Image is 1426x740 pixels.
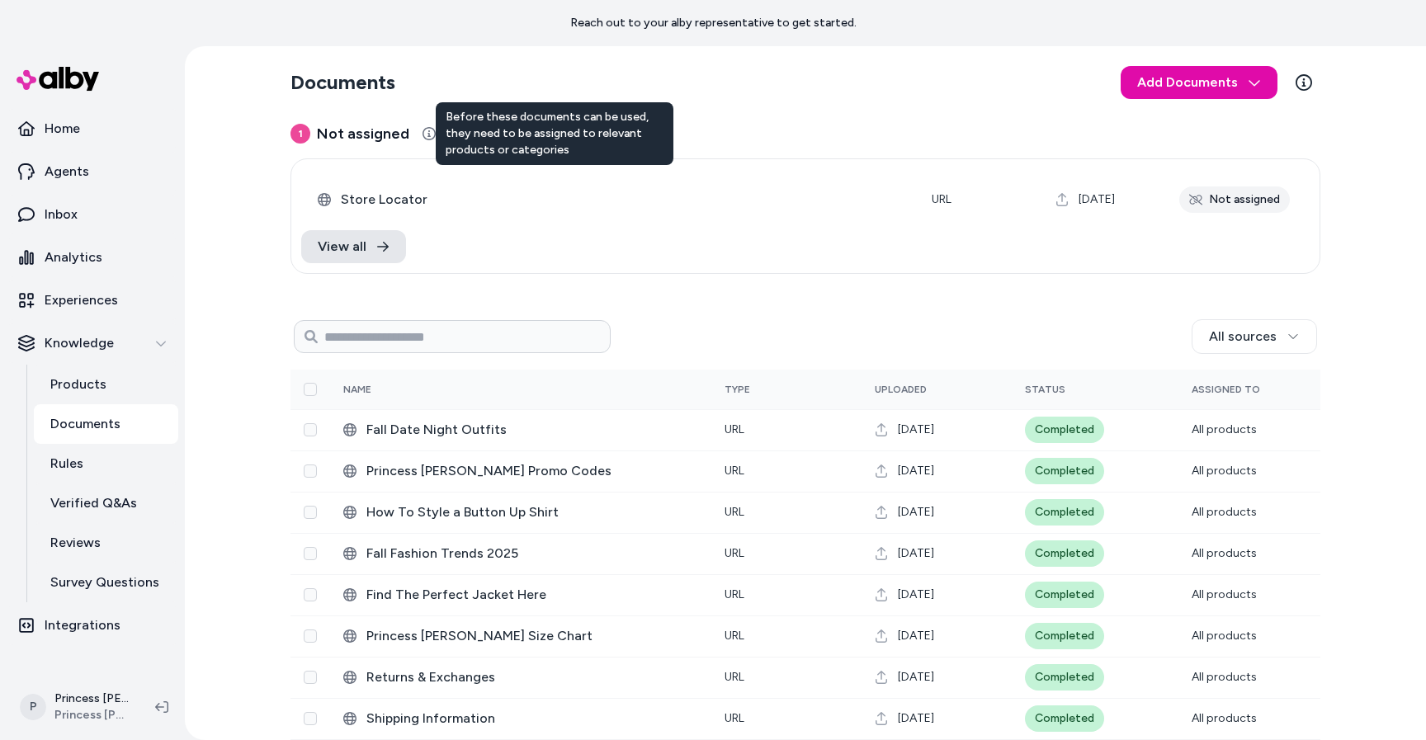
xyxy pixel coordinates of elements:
p: Verified Q&As [50,493,137,513]
span: Store Locator [341,190,905,210]
button: Select row [304,671,317,684]
span: All products [1192,464,1257,478]
div: Store Locator [318,190,905,210]
a: Reviews [34,523,178,563]
div: Completed [1025,623,1104,649]
span: URL [725,711,744,725]
div: Before these documents can be used, they need to be assigned to relevant products or categories [436,102,673,165]
span: Princess [PERSON_NAME] USA [54,707,129,724]
span: Status [1025,384,1065,395]
div: Fall Fashion Trends 2025 [343,544,698,563]
p: Rules [50,454,83,474]
span: URL [932,192,951,206]
button: Select row [304,423,317,436]
span: Fall Fashion Trends 2025 [366,544,698,563]
p: Agents [45,162,89,181]
a: Agents [7,152,178,191]
span: [DATE] [898,710,934,727]
span: [DATE] [898,463,934,479]
span: URL [725,505,744,519]
div: Princess Polly Size Chart [343,626,698,646]
span: Find The Perfect Jacket Here [366,585,698,605]
span: URL [725,587,744,601]
span: All products [1192,587,1257,601]
div: Completed [1025,582,1104,608]
span: Not assigned [317,122,409,145]
span: P [20,694,46,720]
p: Reviews [50,533,101,553]
span: [DATE] [898,587,934,603]
a: Survey Questions [34,563,178,602]
p: Home [45,119,80,139]
a: Analytics [7,238,178,277]
p: Survey Questions [50,573,159,592]
button: Select row [304,629,317,643]
div: Not assigned [1179,186,1290,213]
span: Type [725,384,750,395]
span: URL [725,670,744,684]
p: Knowledge [45,333,114,353]
span: View all [318,237,366,257]
span: Fall Date Night Outfits [366,420,698,440]
button: Select row [304,547,317,560]
button: Select all [304,383,317,396]
span: [DATE] [1079,191,1115,208]
div: Completed [1025,417,1104,443]
span: Princess [PERSON_NAME] Size Chart [366,626,698,646]
div: Completed [1025,540,1104,567]
span: Shipping Information [366,709,698,728]
a: Integrations [7,606,178,645]
span: All products [1192,711,1257,725]
button: Select row [304,506,317,519]
div: Completed [1025,705,1104,732]
div: Completed [1025,458,1104,484]
span: All products [1192,670,1257,684]
button: All sources [1192,319,1317,354]
a: Rules [34,444,178,483]
p: Products [50,375,106,394]
p: Experiences [45,290,118,310]
a: Verified Q&As [34,483,178,523]
a: Home [7,109,178,148]
span: All products [1192,629,1257,643]
a: Inbox [7,195,178,234]
span: All products [1192,505,1257,519]
span: Princess [PERSON_NAME] Promo Codes [366,461,698,481]
p: Integrations [45,615,120,635]
span: [DATE] [898,628,934,644]
div: Princess Polly Promo Codes [343,461,698,481]
button: PPrincess [PERSON_NAME] USA ShopifyPrincess [PERSON_NAME] USA [10,681,142,733]
p: Documents [50,414,120,434]
div: Name [343,383,467,396]
div: Fall Date Night Outfits [343,420,698,440]
span: URL [725,422,744,436]
span: [DATE] [898,422,934,438]
span: Assigned To [1192,384,1260,395]
p: Princess [PERSON_NAME] USA Shopify [54,691,129,707]
span: All products [1192,546,1257,560]
span: 1 [290,124,310,144]
h2: Documents [290,69,395,96]
a: Experiences [7,280,178,320]
span: Returns & Exchanges [366,667,698,687]
button: Knowledge [7,323,178,363]
span: [DATE] [898,545,934,562]
span: URL [725,464,744,478]
button: Select row [304,712,317,725]
button: Add Documents [1121,66,1277,99]
a: Products [34,365,178,404]
a: Documents [34,404,178,444]
span: URL [725,629,744,643]
a: View all [301,230,406,263]
span: [DATE] [898,504,934,521]
p: Analytics [45,247,102,267]
span: URL [725,546,744,560]
p: Reach out to your alby representative to get started. [570,15,857,31]
div: Returns & Exchanges [343,667,698,687]
div: Shipping Information [343,709,698,728]
span: Uploaded [875,384,927,395]
span: All sources [1209,327,1277,346]
div: Find The Perfect Jacket Here [343,585,698,605]
button: Select row [304,588,317,601]
span: All products [1192,422,1257,436]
